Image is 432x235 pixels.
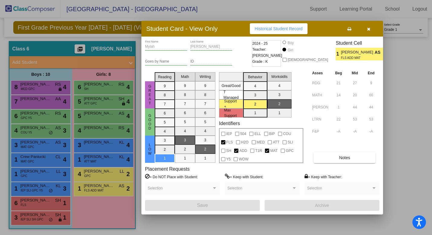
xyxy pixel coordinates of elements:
[226,139,233,146] span: FLS
[252,40,268,47] span: 2024 - 25
[265,200,379,211] button: Archive
[239,147,247,154] span: ADD
[225,174,263,180] label: = Keep with Student:
[311,70,330,76] th: Asses
[341,56,370,60] span: FLS ADD MAT
[312,79,329,88] input: assessment
[341,49,375,56] span: [PERSON_NAME]
[283,130,291,137] span: COU
[252,47,282,59] span: Teacher: [PERSON_NAME]
[330,70,347,76] th: Beg
[257,139,265,146] span: MED
[145,166,190,172] label: Placement Requests
[145,60,187,64] input: goes by name
[226,130,232,137] span: IEP
[288,139,293,146] span: SLI
[336,50,341,58] span: 1
[269,130,275,137] span: BIP
[197,203,208,208] span: Save
[146,25,218,32] h3: Student Card - View Only
[305,174,342,180] label: = Keep with Teacher:
[375,49,383,56] span: AS
[312,103,329,112] input: assessment
[255,26,303,31] span: Historical Student Record
[383,50,388,58] span: 2
[287,47,293,53] div: Girl
[240,130,246,137] span: 504
[347,70,363,76] th: Mid
[312,91,329,100] input: assessment
[286,147,294,154] span: GPC
[273,139,279,146] span: ATT
[226,147,231,154] span: SH
[363,70,379,76] th: End
[145,200,260,211] button: Save
[219,121,240,126] label: Identifiers
[250,23,308,34] button: Historical Student Record
[255,147,262,154] span: T1R
[241,139,249,146] span: H2O
[226,156,231,163] span: Y5
[145,174,198,180] label: = Do NOT Place with Student:
[312,127,329,136] input: assessment
[147,114,153,130] span: Good
[314,152,376,163] button: Notes
[270,147,277,154] span: MAT
[287,40,294,46] div: Boy
[312,115,329,124] input: assessment
[147,84,153,105] span: Great
[315,203,329,208] span: Archive
[336,40,388,46] h3: Student Cell
[288,56,328,63] span: [DEMOGRAPHIC_DATA]
[339,155,350,160] span: Notes
[239,156,248,163] span: WOW
[252,59,268,65] span: Grade : K
[147,143,153,156] span: Low
[254,130,261,137] span: ELL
